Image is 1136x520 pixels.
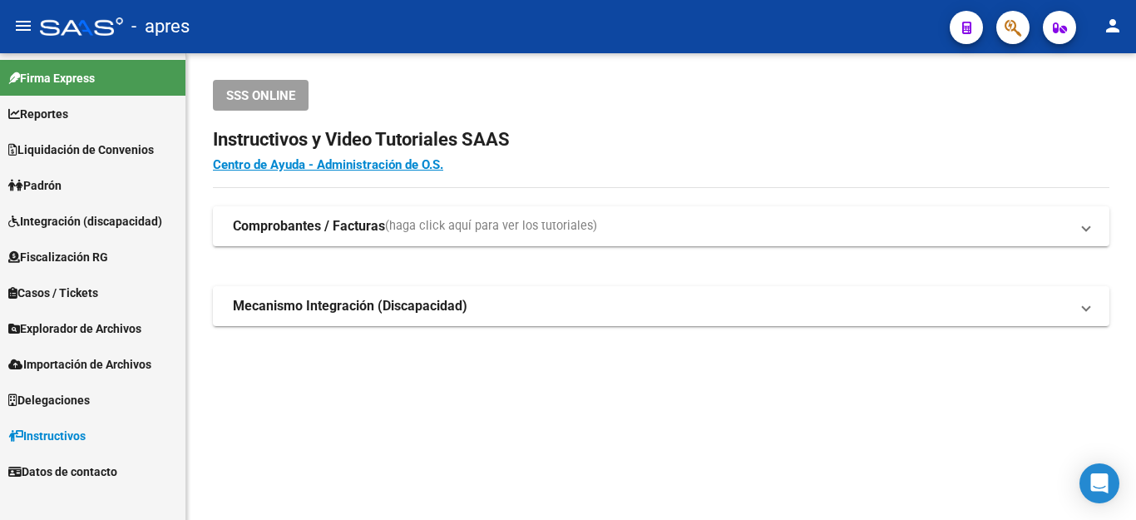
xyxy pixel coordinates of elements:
[8,355,151,374] span: Importación de Archivos
[8,69,95,87] span: Firma Express
[131,8,190,45] span: - apres
[233,297,467,315] strong: Mecanismo Integración (Discapacidad)
[385,217,597,235] span: (haga click aquí para ver los tutoriales)
[233,217,385,235] strong: Comprobantes / Facturas
[8,319,141,338] span: Explorador de Archivos
[213,206,1109,246] mat-expansion-panel-header: Comprobantes / Facturas(haga click aquí para ver los tutoriales)
[1103,16,1123,36] mat-icon: person
[8,248,108,266] span: Fiscalización RG
[8,105,68,123] span: Reportes
[1079,463,1119,503] div: Open Intercom Messenger
[8,212,162,230] span: Integración (discapacidad)
[8,176,62,195] span: Padrón
[8,284,98,302] span: Casos / Tickets
[8,141,154,159] span: Liquidación de Convenios
[213,124,1109,156] h2: Instructivos y Video Tutoriales SAAS
[13,16,33,36] mat-icon: menu
[8,391,90,409] span: Delegaciones
[213,80,309,111] button: SSS ONLINE
[213,286,1109,326] mat-expansion-panel-header: Mecanismo Integración (Discapacidad)
[8,463,117,481] span: Datos de contacto
[8,427,86,445] span: Instructivos
[226,88,295,103] span: SSS ONLINE
[213,157,443,172] a: Centro de Ayuda - Administración de O.S.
